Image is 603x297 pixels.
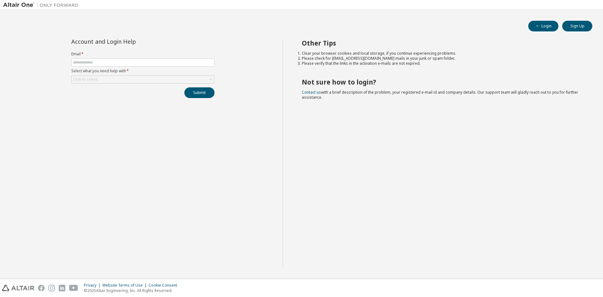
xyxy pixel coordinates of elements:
div: Privacy [84,283,102,288]
li: Please check for [EMAIL_ADDRESS][DOMAIN_NAME] mails in your junk or spam folder. [302,56,581,61]
button: Sign Up [562,21,592,31]
h2: Other Tips [302,39,581,47]
div: Account and Login Help [71,39,186,44]
div: Click to select [72,76,214,83]
li: Clear your browser cookies and local storage, if you continue experiencing problems. [302,51,581,56]
label: Select what you need help with [71,69,215,74]
p: © 2025 Altair Engineering, Inc. All Rights Reserved. [84,288,181,293]
img: linkedin.svg [59,285,65,291]
li: Please verify that the links in the activation e-mails are not expired. [302,61,581,66]
div: Website Terms of Use [102,283,149,288]
img: instagram.svg [48,285,55,291]
label: Email [71,52,215,57]
img: Altair One [3,2,82,8]
div: Click to select [73,77,97,82]
a: Contact us [302,90,321,95]
h2: Not sure how to login? [302,78,581,86]
button: Submit [184,87,215,98]
img: youtube.svg [69,285,78,291]
span: with a brief description of the problem, your registered e-mail id and company details. Our suppo... [302,90,578,100]
button: Login [528,21,558,31]
div: Cookie Consent [149,283,181,288]
img: altair_logo.svg [2,285,34,291]
img: facebook.svg [38,285,45,291]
